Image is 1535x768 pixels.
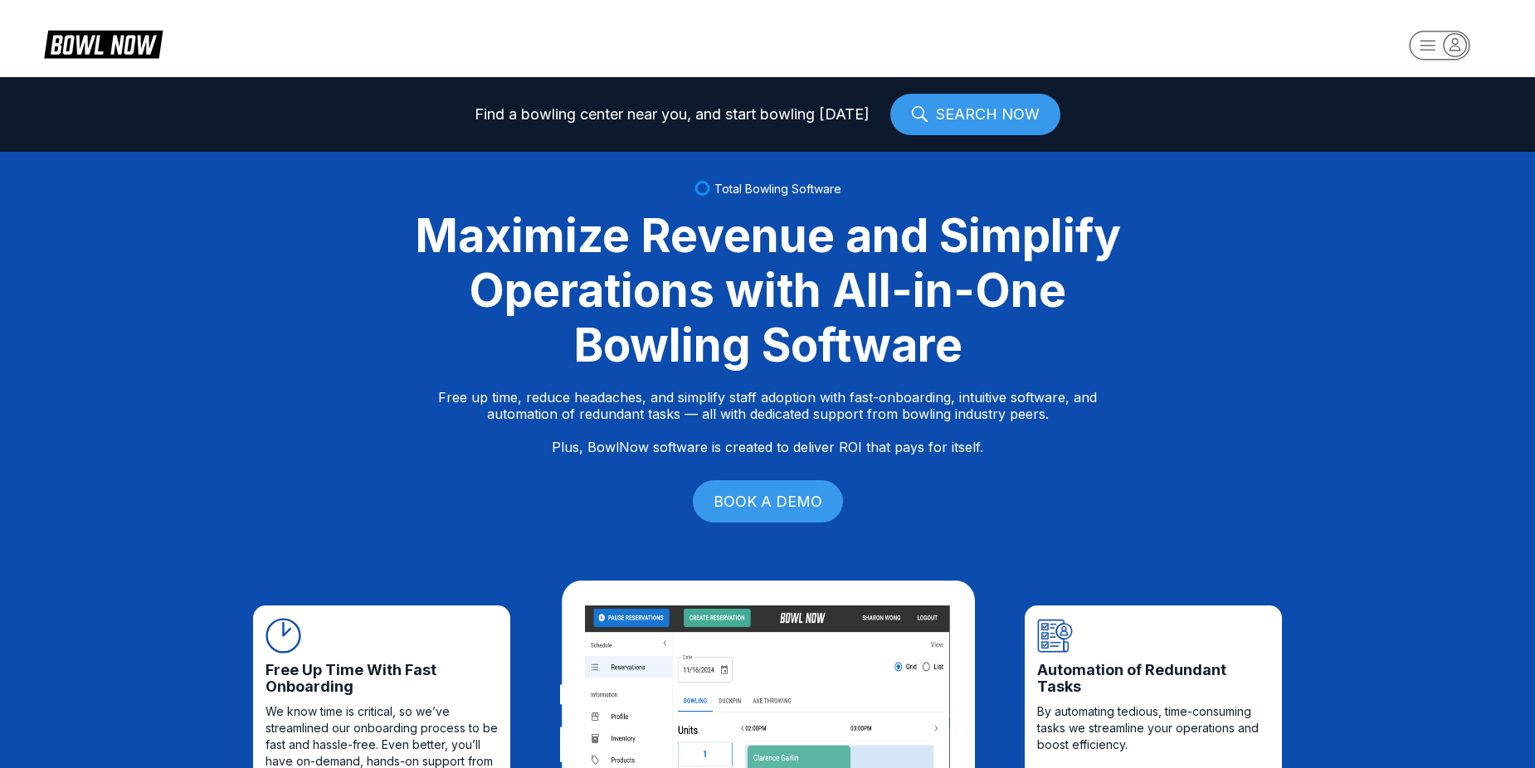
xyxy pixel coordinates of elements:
[438,389,1097,455] p: Free up time, reduce headaches, and simplify staff adoption with fast-onboarding, intuitive softw...
[714,182,841,196] span: Total Bowling Software
[693,480,843,523] a: BOOK A DEMO
[266,662,498,695] span: Free Up Time With Fast Onboarding
[475,106,870,123] span: Find a bowling center near you, and start bowling [DATE]
[890,94,1060,135] a: SEARCH NOW
[394,208,1141,372] div: Maximize Revenue and Simplify Operations with All-in-One Bowling Software
[1037,662,1269,695] span: Automation of Redundant Tasks
[1037,703,1269,753] span: By automating tedious, time-consuming tasks we streamline your operations and boost efficiency.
